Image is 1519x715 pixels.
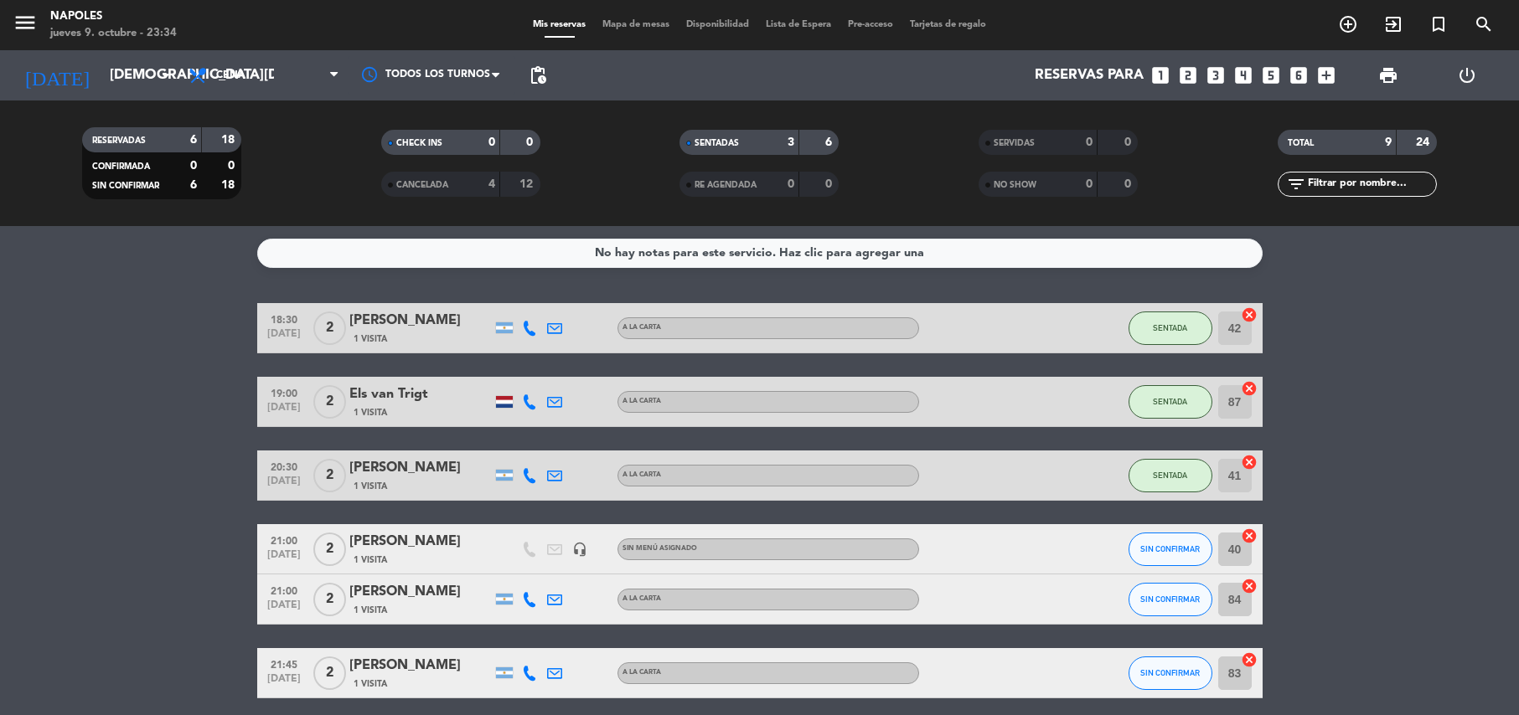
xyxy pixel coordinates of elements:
[1385,136,1392,148] strong: 9
[1153,471,1187,480] span: SENTADA
[519,178,536,190] strong: 12
[1288,139,1314,147] span: TOTAL
[216,69,245,81] span: Cena
[1129,656,1212,690] button: SIN CONFIRMAR
[1140,594,1200,604] span: SIN CONFIRMAR
[349,383,492,405] div: Els van Trigt
[1140,668,1200,677] span: SIN CONFIRMAR
[263,328,305,347] span: [DATE]
[1153,397,1187,406] span: SENTADA
[1288,64,1310,86] i: looks_6
[1241,527,1258,544] i: cancel
[313,385,346,419] span: 2
[1457,65,1477,85] i: power_settings_new
[263,309,305,328] span: 18:30
[623,471,661,478] span: A LA CARTA
[349,310,492,332] div: [PERSON_NAME]
[1429,14,1449,34] i: turned_in_not
[190,134,197,146] strong: 6
[1124,136,1134,148] strong: 0
[50,25,177,42] div: jueves 9. octubre - 23:34
[354,480,387,493] span: 1 Visita
[595,244,924,263] div: No hay notas para este servicio. Haz clic para agregar una
[825,178,835,190] strong: 0
[1177,64,1199,86] i: looks_two
[678,20,757,29] span: Disponibilidad
[1383,14,1403,34] i: exit_to_app
[825,136,835,148] strong: 6
[92,136,146,145] span: RESERVADAS
[1260,64,1282,86] i: looks_5
[13,10,38,41] button: menu
[92,182,159,190] span: SIN CONFIRMAR
[354,604,387,617] span: 1 Visita
[1306,175,1436,193] input: Filtrar por nombre...
[623,545,697,552] span: Sin menú asignado
[1378,65,1398,85] span: print
[1241,306,1258,323] i: cancel
[349,531,492,553] div: [PERSON_NAME]
[528,65,548,85] span: pending_actions
[313,656,346,690] span: 2
[1338,14,1358,34] i: add_circle_outline
[1205,64,1227,86] i: looks_3
[263,580,305,599] span: 21:00
[221,134,238,146] strong: 18
[349,581,492,603] div: [PERSON_NAME]
[788,136,794,148] strong: 3
[1086,136,1093,148] strong: 0
[757,20,840,29] span: Lista de Espera
[1153,323,1187,332] span: SENTADA
[263,402,305,421] span: [DATE]
[1035,68,1144,84] span: Reservas para
[1124,178,1134,190] strong: 0
[994,181,1036,189] span: NO SHOW
[695,181,757,189] span: RE AGENDADA
[354,332,387,346] span: 1 Visita
[313,532,346,566] span: 2
[313,311,346,345] span: 2
[349,655,492,676] div: [PERSON_NAME]
[1474,14,1494,34] i: search
[228,160,238,172] strong: 0
[902,20,995,29] span: Tarjetas de regalo
[1315,64,1337,86] i: add_box
[263,673,305,692] span: [DATE]
[1241,380,1258,397] i: cancel
[354,553,387,567] span: 1 Visita
[572,542,587,557] i: headset_mic
[190,179,197,191] strong: 6
[1232,64,1254,86] i: looks_4
[1286,174,1306,194] i: filter_list
[623,324,661,331] span: A LA CARTA
[840,20,902,29] span: Pre-acceso
[1129,385,1212,419] button: SENTADA
[13,57,101,94] i: [DATE]
[263,599,305,619] span: [DATE]
[1129,311,1212,345] button: SENTADA
[695,139,739,147] span: SENTADAS
[156,65,176,85] i: arrow_drop_down
[1241,578,1258,594] i: cancel
[92,162,150,171] span: CONFIRMADA
[1140,544,1200,553] span: SIN CONFIRMAR
[354,406,387,419] span: 1 Visita
[594,20,678,29] span: Mapa de mesas
[788,178,794,190] strong: 0
[1129,459,1212,492] button: SENTADA
[263,456,305,476] span: 20:30
[263,530,305,549] span: 21:00
[396,139,442,147] span: CHECK INS
[623,398,661,404] span: A LA CARTA
[263,476,305,495] span: [DATE]
[1241,651,1258,668] i: cancel
[313,583,346,616] span: 2
[1416,136,1433,148] strong: 24
[994,139,1035,147] span: SERVIDAS
[354,677,387,691] span: 1 Visita
[13,10,38,35] i: menu
[1129,532,1212,566] button: SIN CONFIRMAR
[221,179,238,191] strong: 18
[1129,583,1212,616] button: SIN CONFIRMAR
[524,20,594,29] span: Mis reservas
